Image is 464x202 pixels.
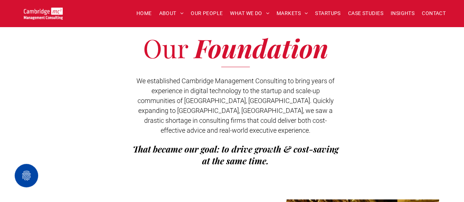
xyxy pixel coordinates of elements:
[24,8,63,16] a: Your Business Transformed | Cambridge Management Consulting
[156,8,187,19] a: ABOUT
[226,8,273,19] a: WHAT WE DO
[387,8,418,19] a: INSIGHTS
[311,8,344,19] a: STARTUPS
[143,30,188,65] span: Our
[418,8,449,19] a: CONTACT
[344,8,387,19] a: CASE STUDIES
[133,8,156,19] a: HOME
[24,7,63,19] img: Go to Homepage
[194,30,328,65] span: Foundation
[187,8,226,19] a: OUR PEOPLE
[273,8,311,19] a: MARKETS
[133,143,339,166] span: That became our goal: to drive growth & cost-saving at the same time.
[136,77,335,134] span: We established Cambridge Management Consulting to bring years of experience in digital technology...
